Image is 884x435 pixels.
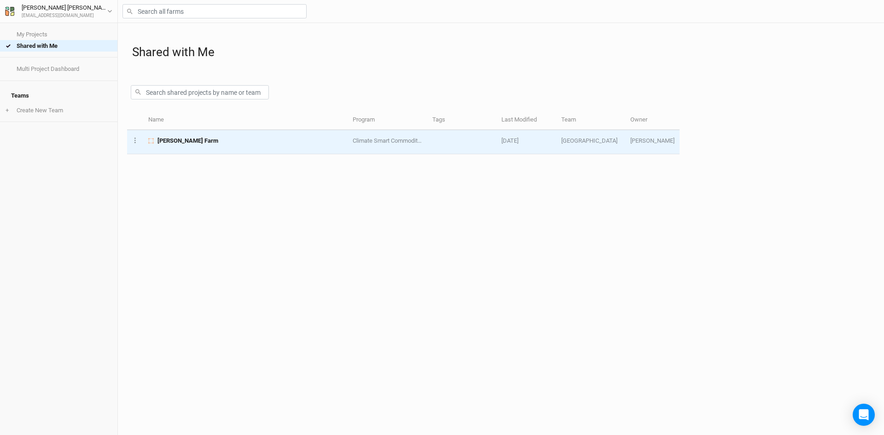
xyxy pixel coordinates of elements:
[131,85,269,99] input: Search shared projects by name or team
[853,404,875,426] div: Open Intercom Messenger
[353,137,425,144] span: Climate Smart Commodities
[22,3,107,12] div: [PERSON_NAME] [PERSON_NAME]
[6,107,9,114] span: +
[556,130,625,154] td: [GEOGRAPHIC_DATA]
[501,137,518,144] span: Jun 10, 2025 5:56 PM
[556,110,625,130] th: Team
[348,110,427,130] th: Program
[132,45,875,59] h1: Shared with Me
[427,110,496,130] th: Tags
[122,4,307,18] input: Search all farms
[157,137,218,145] span: Choiniere Farm
[22,12,107,19] div: [EMAIL_ADDRESS][DOMAIN_NAME]
[630,137,675,144] span: michael@bccdvt.org
[5,3,113,19] button: [PERSON_NAME] [PERSON_NAME][EMAIL_ADDRESS][DOMAIN_NAME]
[625,110,680,130] th: Owner
[496,110,556,130] th: Last Modified
[6,87,112,105] h4: Teams
[143,110,348,130] th: Name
